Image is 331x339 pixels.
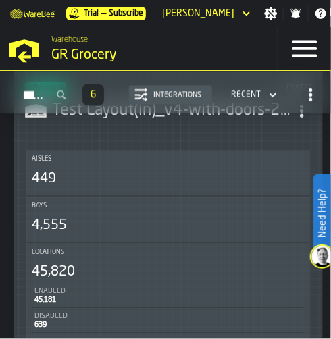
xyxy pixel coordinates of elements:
div: stat-Aisles [26,150,310,195]
div: Disabled [34,312,302,321]
div: Title [32,155,305,163]
label: button-toggle-Settings [259,7,283,20]
div: 449 [32,169,56,188]
span: 45,181 [34,296,56,304]
span: Trial [84,9,99,18]
button: button-Integrations [129,85,212,104]
span: Warehouse [51,35,88,45]
div: DropdownMenuValue-4 [226,86,280,103]
span: Locations [32,249,64,256]
label: button-toggle-Notifications [284,7,308,20]
div: Integrations [148,90,207,99]
div: 45,820 [32,263,75,282]
span: Subscribe [109,9,143,18]
div: GR Grocery [51,46,266,65]
div: StatList-item-Disabled [32,308,305,333]
div: Title [32,202,305,209]
div: StatList-item-Enabled [32,283,305,308]
span: 6 [91,90,96,99]
div: DropdownMenuValue-Sandhya Gopakumar [162,8,234,19]
div: 4,555 [32,216,67,235]
div: Title [32,249,305,256]
span: 639 [34,321,47,329]
label: button-toggle-Menu [278,27,331,70]
div: DropdownMenuValue-4 [231,90,261,99]
span: Bays [32,202,47,209]
div: stat-Bays [26,197,310,242]
div: ButtonLoadMore-Load More-Prev-First-Last [77,84,109,105]
label: Need Help? [315,176,330,251]
span: Aisles [32,155,51,163]
div: Enabled [34,287,302,296]
span: — [101,9,106,18]
a: link-to-/wh/i/e451d98b-95f6-4604-91ff-c80219f9c36d/pricing/ [66,7,146,20]
div: stat-Locations [26,243,310,338]
div: DropdownMenuValue-Sandhya Gopakumar [157,5,253,22]
div: Menu Subscription [66,7,146,20]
